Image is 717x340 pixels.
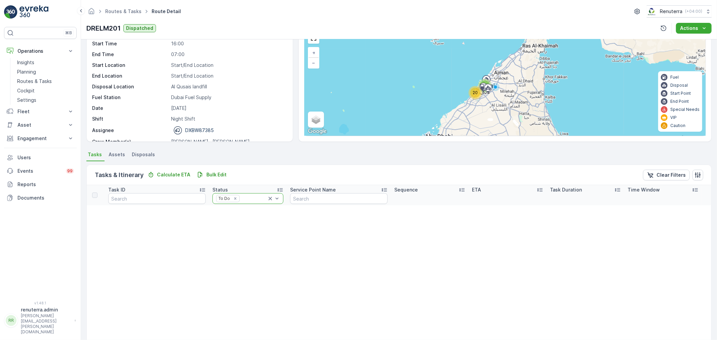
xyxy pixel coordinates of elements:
p: 16:00 [171,40,286,47]
span: − [312,60,315,66]
p: 99 [67,168,73,174]
span: v 1.48.1 [4,301,77,305]
img: logo_light-DOdMpM7g.png [19,5,48,19]
p: Assignee [92,127,114,134]
p: Shift [92,116,168,122]
p: Engagement [17,135,63,142]
a: Planning [14,67,77,77]
a: Users [4,151,77,164]
p: Caution [670,123,685,128]
p: Sequence [394,186,418,193]
a: Routes & Tasks [14,77,77,86]
p: Time Window [628,186,660,193]
p: Cockpit [17,87,35,94]
p: Calculate ETA [157,171,190,178]
p: End Time [92,51,168,58]
input: Search [108,193,206,204]
p: [DATE] [171,105,286,112]
p: Asset [17,122,63,128]
div: 20 [469,86,482,99]
span: + [312,50,315,55]
p: Fuel [670,75,679,80]
p: Special Needs [670,107,700,112]
p: Start Time [92,40,168,47]
p: Task ID [108,186,125,193]
p: End Location [92,73,168,79]
a: Homepage [88,10,95,16]
p: Actions [680,25,698,32]
button: Bulk Edit [194,171,229,179]
button: Operations [4,44,77,58]
a: Zoom Out [309,58,319,68]
p: Tasks & Itinerary [95,170,144,180]
p: renuterra.admin [21,306,71,313]
a: Cockpit [14,86,77,95]
div: RR [6,315,16,326]
p: DRELM201 [86,23,121,33]
button: RRrenuterra.admin[PERSON_NAME][EMAIL_ADDRESS][PERSON_NAME][DOMAIN_NAME] [4,306,77,335]
p: Dubai Fuel Supply [171,94,286,101]
span: Route Detail [150,8,182,15]
img: Screenshot_2024-07-26_at_13.33.01.png [647,8,657,15]
button: Actions [676,23,712,34]
button: Clear Filters [643,170,690,180]
div: To Do [216,195,231,202]
p: Start/End Location [171,73,286,79]
p: Start Point [670,91,691,96]
button: Dispatched [123,24,156,32]
p: Operations [17,48,63,54]
p: Status [212,186,228,193]
input: Search [290,193,388,204]
p: End Point [670,99,689,104]
div: 4 [478,79,491,92]
a: Routes & Tasks [105,8,142,14]
div: Remove To Do [232,196,239,201]
div: 0 [305,29,706,136]
span: Assets [109,151,125,158]
a: Open this area in Google Maps (opens a new window) [306,127,328,136]
p: Planning [17,69,36,75]
a: Settings [14,95,77,105]
p: Insights [17,59,34,66]
p: Reports [17,181,74,188]
span: 20 [473,90,478,95]
p: ⌘B [65,30,72,36]
p: Settings [17,97,36,103]
p: Users [17,154,74,161]
p: DXBW87385 [185,127,214,134]
span: Disposals [132,151,155,158]
span: Tasks [88,151,102,158]
p: Fuel Station [92,94,168,101]
p: Fleet [17,108,63,115]
button: Engagement [4,132,77,145]
p: Disposal [670,83,688,88]
p: Bulk Edit [206,171,227,178]
p: Events [17,168,62,174]
p: Dispatched [126,25,153,32]
button: Fleet [4,105,77,118]
p: Renuterra [660,8,682,15]
a: Layers [309,112,323,127]
img: logo [4,5,17,19]
p: ETA [472,186,481,193]
p: 07:00 [171,51,286,58]
p: Start Location [92,62,168,69]
p: Routes & Tasks [17,78,52,85]
button: Renuterra(+04:00) [647,5,712,17]
p: ( +04:00 ) [685,9,702,14]
a: Insights [14,58,77,67]
p: [PERSON_NAME] , [PERSON_NAME] [171,138,286,145]
p: Crew Member(s) [92,138,168,145]
p: Al Qusais landfill [171,83,286,90]
a: Events99 [4,164,77,178]
p: Start/End Location [171,62,286,69]
button: Calculate ETA [145,171,193,179]
p: Clear Filters [656,172,686,178]
button: Asset [4,118,77,132]
p: VIP [670,115,677,120]
p: Date [92,105,168,112]
a: Reports [4,178,77,191]
a: Zoom In [309,48,319,58]
p: Documents [17,195,74,201]
p: Service Point Name [290,186,336,193]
